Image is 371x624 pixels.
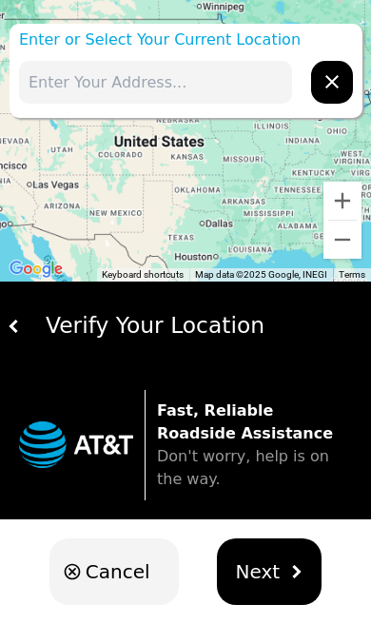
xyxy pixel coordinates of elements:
[311,61,353,104] button: chevron forward outline
[157,447,329,488] span: Don't worry, help is on the way.
[21,309,363,342] div: Verify Your Location
[289,565,303,578] img: chevron
[19,61,292,104] input: Enter Your Address...
[19,421,133,468] img: trx now logo
[339,269,365,280] a: Terms
[86,557,150,586] span: Cancel
[157,401,333,442] strong: Fast, Reliable Roadside Assistance
[8,320,21,333] img: white carat left
[195,269,327,280] span: Map data ©2025 Google, INEGI
[323,182,361,220] button: Zoom in
[5,257,68,282] img: Google
[5,257,68,282] a: Open this area in Google Maps (opens a new window)
[102,268,184,282] button: Keyboard shortcuts
[49,538,179,605] button: Cancel
[10,29,362,51] p: Enter or Select Your Current Location
[323,221,361,259] button: Zoom out
[217,538,322,605] button: Nextchevron forward outline
[236,557,281,586] span: Next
